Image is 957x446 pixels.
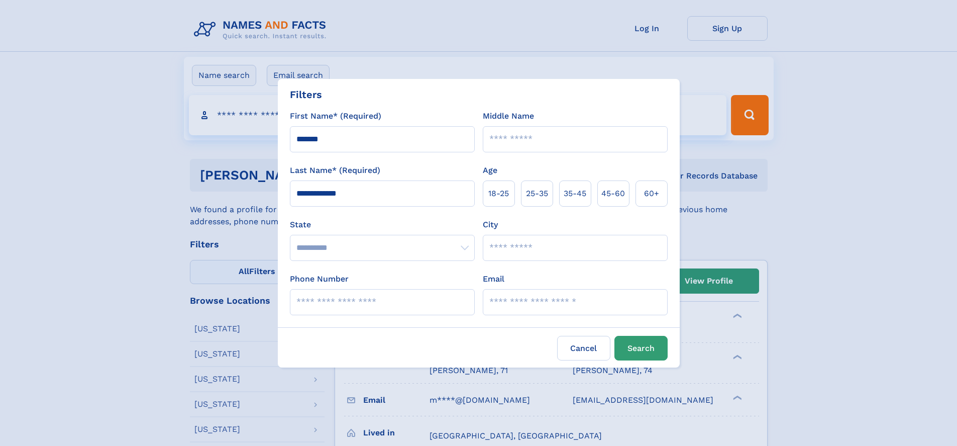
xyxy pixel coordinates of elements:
span: 45‑60 [601,188,625,200]
label: Middle Name [483,110,534,122]
div: Filters [290,87,322,102]
label: First Name* (Required) [290,110,381,122]
label: Last Name* (Required) [290,164,380,176]
label: Phone Number [290,273,349,285]
label: Cancel [557,336,610,361]
label: Age [483,164,497,176]
label: State [290,219,475,231]
label: City [483,219,498,231]
button: Search [614,336,668,361]
span: 25‑35 [526,188,548,200]
label: Email [483,273,504,285]
span: 18‑25 [488,188,509,200]
span: 35‑45 [564,188,586,200]
span: 60+ [644,188,659,200]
